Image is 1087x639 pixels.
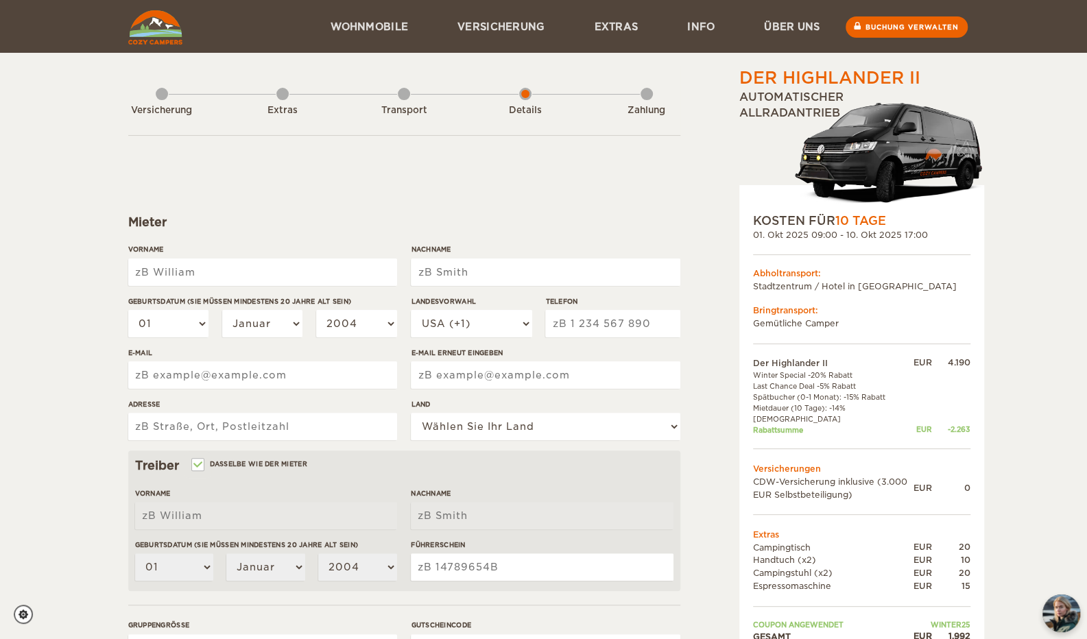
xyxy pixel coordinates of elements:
[128,245,164,253] font: Vorname
[753,230,928,240] font: 01. Okt 2025 09:00 - 10. Okt 2025 17:00
[913,568,932,578] font: EUR
[753,581,831,591] font: Espressomaschine
[753,542,811,553] font: Campingtisch
[913,581,932,591] font: EUR
[411,258,680,286] input: zB Smith
[753,426,803,434] font: Rabattsumme
[948,425,970,433] font: -2.263
[753,214,835,228] font: KOSTEN FÜR
[948,357,970,367] font: 4.190
[739,106,840,119] font: Allradantrieb
[1042,594,1080,632] button: Chat-Button
[128,413,397,440] input: zB Straße, Ort, Postleitzahl
[128,10,182,45] img: Gemütliche Camper
[411,553,673,581] input: zB 14789654B
[135,459,179,472] font: Treiber
[545,310,680,337] input: zB 1 234 567 890
[135,490,171,497] font: Vorname
[135,502,397,529] input: zB William
[411,298,476,305] font: Landesvorwahl
[128,298,352,305] font: Geburtsdatum (Sie müssen mindestens 20 Jahre alt sein)
[381,105,427,115] font: Transport
[411,541,465,548] font: Führerschein
[753,382,856,390] font: Last Chance Deal -5% Rabatt
[846,16,968,38] a: Buchung verwalten
[128,361,397,389] input: zB example@example.com
[739,91,844,104] font: Automatischer
[961,581,970,591] font: 15
[1042,594,1080,632] img: Freyja bei Cozy Campers
[457,21,545,32] font: Versicherung
[753,620,844,629] font: Coupon angewendet
[964,483,970,493] font: 0
[411,621,471,629] font: Gutscheincode
[128,621,190,629] font: Gruppengröße
[131,105,192,115] font: Versicherung
[594,21,638,32] font: Extras
[753,358,828,368] font: Der Highlander II
[411,400,430,408] font: Land
[931,620,970,629] font: WINTER25
[913,555,932,565] font: EUR
[959,542,970,552] font: 20
[753,568,833,579] font: Campingstuhl (x2)
[913,357,932,367] font: EUR
[753,318,839,328] font: Gemütliche Camper
[913,542,932,552] font: EUR
[753,393,885,401] font: Spätbucher (0-1 Monat): -15% Rabatt
[753,281,957,291] font: Stadtzentrum / Hotel in [GEOGRAPHIC_DATA]
[331,21,408,32] font: Wohnmobile
[545,298,577,305] font: Telefon
[753,477,907,500] font: CDW-Versicherung inklusive (3.000 EUR Selbstbeteiligung)
[628,105,665,115] font: Zahlung
[959,568,970,578] font: 20
[753,529,779,540] font: Extras
[865,23,959,31] font: Buchung verwalten
[509,105,542,115] font: Details
[753,555,816,566] font: Handtuch (x2)
[764,21,820,32] font: Über uns
[411,349,503,357] font: E-Mail erneut eingeben
[913,483,932,493] font: EUR
[193,461,202,470] input: Dasselbe wie der Mieter
[210,460,307,468] font: Dasselbe wie der Mieter
[411,490,451,497] font: Nachname
[128,215,167,229] font: Mieter
[739,68,920,88] font: Der Highlander II
[411,361,680,389] input: zB example@example.com
[411,245,451,253] font: Nachname
[135,541,359,548] font: Geburtsdatum (Sie müssen mindestens 20 Jahre alt sein)
[753,463,821,474] font: Versicherungen
[961,555,970,565] font: 10
[753,268,821,278] font: Abholtransport:
[128,349,153,357] font: E-Mail
[916,425,932,433] font: EUR
[128,400,160,408] font: Adresse
[753,305,818,315] font: Bringtransport:
[753,371,852,379] font: Winter Special -20% Rabatt
[411,502,673,529] input: zB Smith
[687,21,715,32] font: Info
[794,94,984,213] img: stor-langur-223.png
[267,105,298,115] font: Extras
[128,258,397,286] input: zB William
[753,404,846,423] font: Mietdauer (10 Tage): -14% [DEMOGRAPHIC_DATA]
[14,605,42,624] a: Cookie-Einstellungen
[835,214,886,228] font: 10 Tage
